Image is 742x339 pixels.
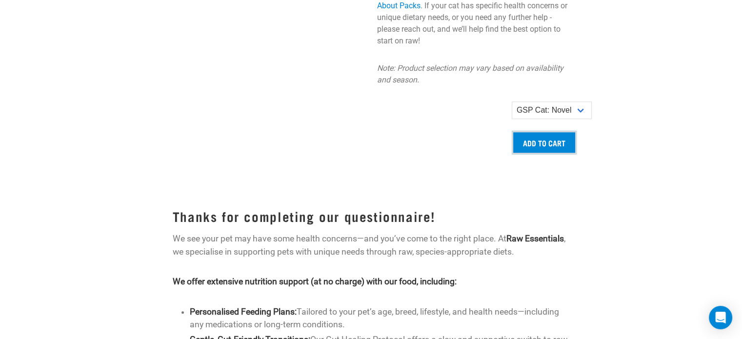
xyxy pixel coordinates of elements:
[506,234,564,243] strong: Raw Essentials
[190,307,297,317] strong: Personalised Feeding Plans:
[377,63,563,84] em: Note: Product selection may vary based on availability and season.
[173,209,569,224] h3: Thanks for completing our questionnaire!
[512,131,577,154] input: Add to cart
[190,305,569,331] li: Tailored to your pet’s age, breed, lifestyle, and health needs—including any medications or long-...
[709,306,732,329] div: Open Intercom Messenger
[173,232,569,258] p: We see your pet may have some health concerns—and you’ve come to the right place. At , we special...
[173,277,457,286] strong: We offer extensive nutrition support (at no charge) with our food, including:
